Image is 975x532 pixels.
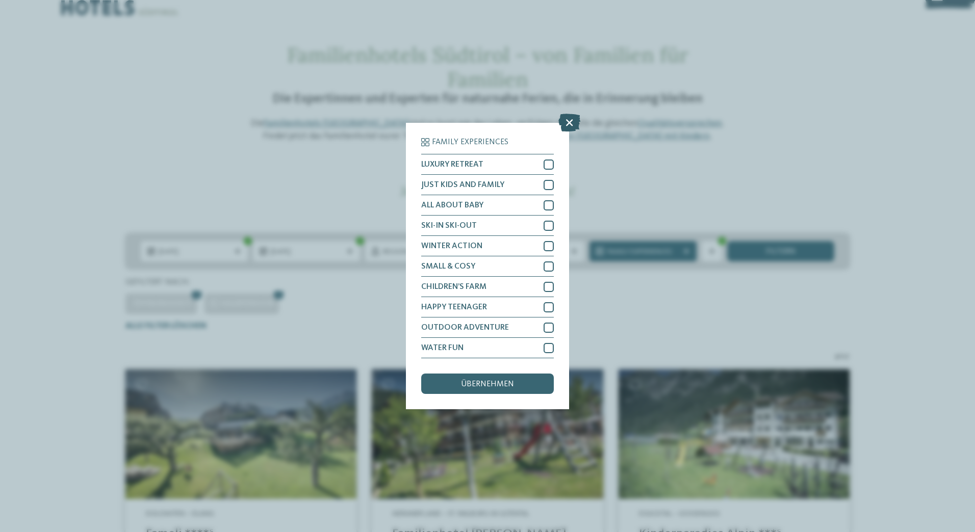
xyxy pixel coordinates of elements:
[421,242,482,250] span: WINTER ACTION
[461,380,514,388] span: übernehmen
[421,303,487,311] span: HAPPY TEENAGER
[421,262,475,271] span: SMALL & COSY
[421,222,477,230] span: SKI-IN SKI-OUT
[421,324,509,332] span: OUTDOOR ADVENTURE
[421,161,483,169] span: LUXURY RETREAT
[421,201,483,209] span: ALL ABOUT BABY
[421,344,464,352] span: WATER FUN
[421,181,504,189] span: JUST KIDS AND FAMILY
[421,283,486,291] span: CHILDREN’S FARM
[432,138,508,146] span: Family Experiences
